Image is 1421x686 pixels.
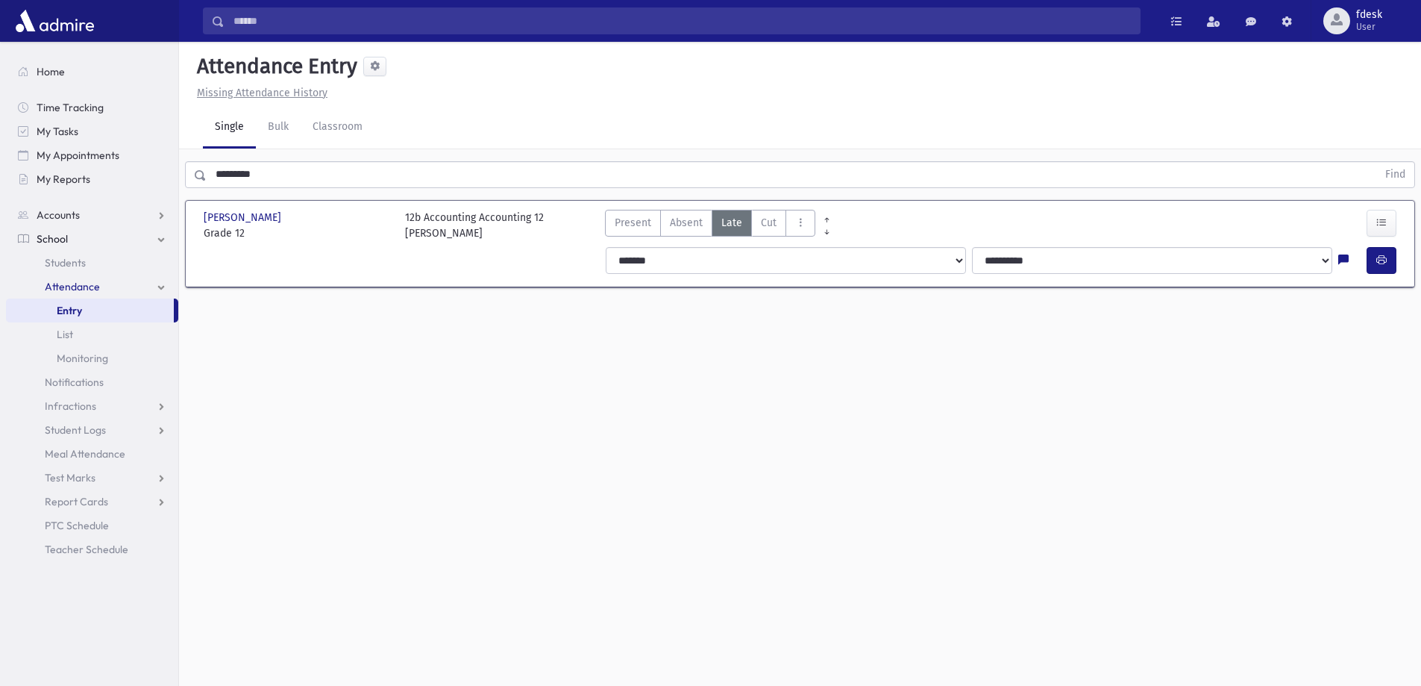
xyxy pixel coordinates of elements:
[191,87,327,99] a: Missing Attendance History
[45,471,95,484] span: Test Marks
[6,167,178,191] a: My Reports
[45,375,104,389] span: Notifications
[615,215,651,231] span: Present
[6,60,178,84] a: Home
[670,215,703,231] span: Absent
[45,543,128,556] span: Teacher Schedule
[301,107,374,149] a: Classroom
[6,370,178,394] a: Notifications
[45,399,96,413] span: Infractions
[6,322,178,346] a: List
[45,280,100,293] span: Attendance
[6,346,178,370] a: Monitoring
[37,125,78,138] span: My Tasks
[45,423,106,437] span: Student Logs
[6,119,178,143] a: My Tasks
[37,172,90,186] span: My Reports
[1376,162,1414,187] button: Find
[6,442,178,466] a: Meal Attendance
[225,7,1140,34] input: Search
[6,466,178,490] a: Test Marks
[6,490,178,514] a: Report Cards
[45,495,108,508] span: Report Cards
[6,299,174,322] a: Entry
[605,210,815,241] div: AttTypes
[6,394,178,418] a: Infractions
[6,143,178,167] a: My Appointments
[204,210,284,225] span: [PERSON_NAME]
[6,514,178,537] a: PTC Schedule
[45,256,86,269] span: Students
[1356,9,1382,21] span: fdesk
[6,418,178,442] a: Student Logs
[191,54,357,79] h5: Attendance Entry
[721,215,742,231] span: Late
[197,87,327,99] u: Missing Attendance History
[256,107,301,149] a: Bulk
[405,210,544,241] div: 12b Accounting Accounting 12 [PERSON_NAME]
[57,352,108,365] span: Monitoring
[6,251,178,275] a: Students
[37,149,119,162] span: My Appointments
[203,107,256,149] a: Single
[57,304,82,317] span: Entry
[761,215,777,231] span: Cut
[6,275,178,299] a: Attendance
[57,328,73,341] span: List
[1356,21,1382,33] span: User
[12,6,98,36] img: AdmirePro
[6,227,178,251] a: School
[6,203,178,227] a: Accounts
[45,519,109,532] span: PTC Schedule
[204,225,390,241] span: Grade 12
[37,208,80,222] span: Accounts
[6,537,178,561] a: Teacher Schedule
[45,447,125,461] span: Meal Attendance
[37,65,65,78] span: Home
[37,232,68,246] span: School
[37,101,104,114] span: Time Tracking
[6,96,178,119] a: Time Tracking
